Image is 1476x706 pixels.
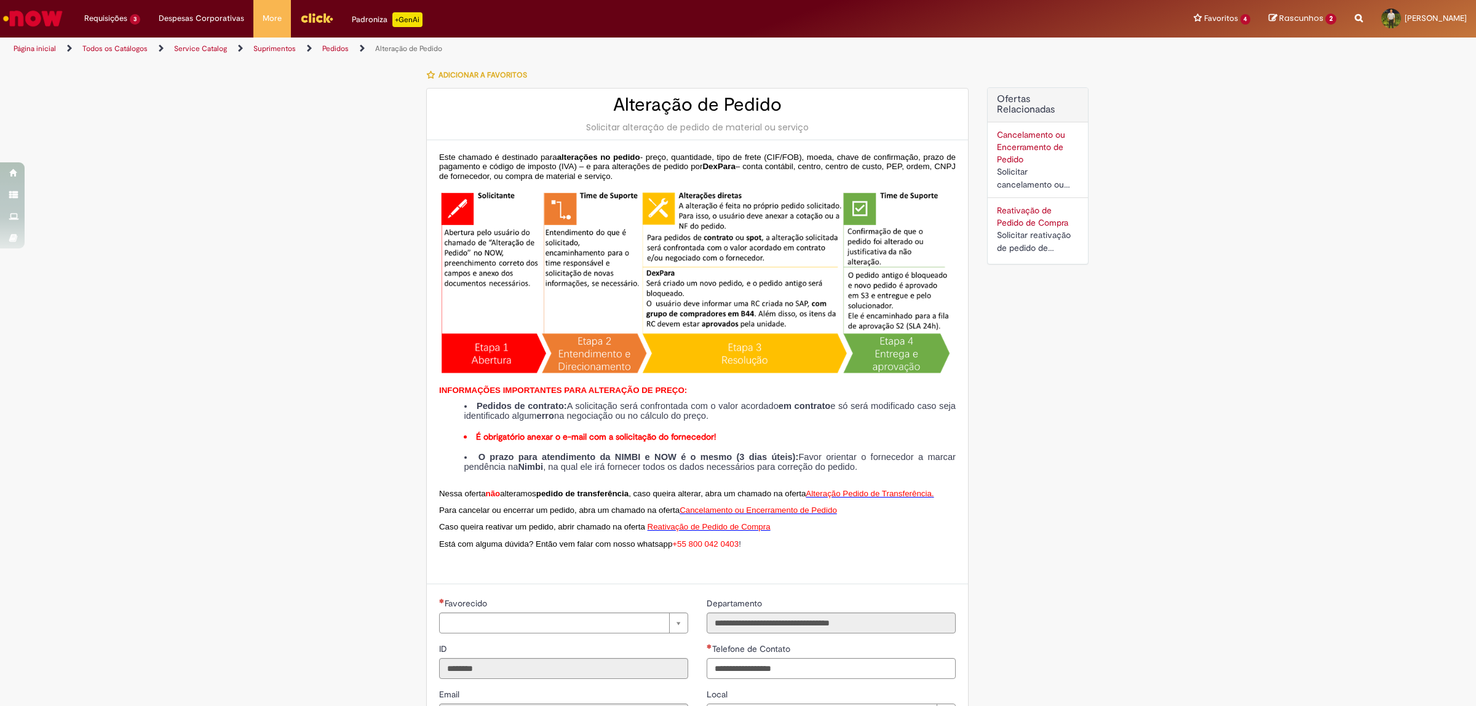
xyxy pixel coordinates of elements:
[392,12,423,27] p: +GenAi
[439,613,688,633] a: Limpar campo Favorecido
[648,521,771,531] a: Reativação de Pedido de Compra
[253,44,296,54] a: Suprimentos
[518,462,543,472] strong: Nimbi
[322,44,349,54] a: Pedidos
[439,643,450,655] label: Somente leitura - ID
[439,522,645,531] span: Caso queira reativar um pedido, abrir chamado na oferta
[806,489,932,498] span: Alteração Pedido de Transferência
[557,153,640,162] span: alterações no pedido
[439,489,486,498] span: Nessa oferta
[439,689,462,700] span: Somente leitura - Email
[464,402,956,421] li: A solicitação será confrontada com o valor acordado e só será modificado caso seja identificado a...
[476,431,716,442] strong: É obrigatório anexar o e-mail com a solicitação do fornecedor!
[438,70,527,80] span: Adicionar a Favoritos
[130,14,140,25] span: 3
[439,386,687,395] span: INFORMAÇÕES IMPORTANTES PARA ALTERAÇÃO DE PREÇO:
[263,12,282,25] span: More
[477,401,567,411] strong: Pedidos de contrato:
[997,129,1065,165] a: Cancelamento ou Encerramento de Pedido
[439,506,680,515] span: Para cancelar ou encerrar um pedido, abra um chamado na oferta
[707,613,956,633] input: Departamento
[439,153,956,172] span: - preço, quantidade, tipo de frete (CIF/FOB), moeda, chave de confirmação, prazo de pagamento e c...
[439,658,688,679] input: ID
[680,504,837,515] a: Cancelamento ou Encerramento de Pedido
[987,87,1089,264] div: Ofertas Relacionadas
[300,9,333,27] img: click_logo_yellow_360x200.png
[1325,14,1336,25] span: 2
[439,643,450,654] span: Somente leitura - ID
[439,121,956,133] div: Solicitar alteração de pedido de material ou serviço
[997,94,1079,116] h2: Ofertas Relacionadas
[439,598,445,603] span: Necessários
[997,229,1079,255] div: Solicitar reativação de pedido de compra cancelado ou bloqueado.
[1204,12,1238,25] span: Favoritos
[739,539,741,549] span: !
[159,12,244,25] span: Despesas Corporativas
[536,489,629,498] strong: pedido de transferência
[1405,13,1467,23] span: [PERSON_NAME]
[9,38,975,60] ul: Trilhas de página
[439,153,557,162] span: Este chamado é destinado para
[648,522,771,531] span: Reativação de Pedido de Compra
[82,44,148,54] a: Todos os Catálogos
[478,452,799,462] strong: O prazo para atendimento da NIMBI e NOW é o mesmo (3 dias úteis):
[84,12,127,25] span: Requisições
[806,488,932,498] a: Alteração Pedido de Transferência
[707,658,956,679] input: Telefone de Contato
[712,643,793,654] span: Telefone de Contato
[426,62,534,88] button: Adicionar a Favoritos
[702,162,735,171] span: DexPara
[439,95,956,115] h2: Alteração de Pedido
[997,205,1068,228] a: Reativação de Pedido de Compra
[445,598,490,609] span: Necessários - Favorecido
[1240,14,1251,25] span: 4
[1279,12,1323,24] span: Rascunhos
[174,44,227,54] a: Service Catalog
[439,688,462,700] label: Somente leitura - Email
[352,12,423,27] div: Padroniza
[707,689,730,700] span: Local
[439,539,672,549] span: Está com alguma dúvida? Então vem falar com nosso whatsapp
[439,162,956,181] span: – conta contábil, centro, centro de custo, PEP, ordem, CNPJ de fornecedor, ou compra de material ...
[537,411,555,421] strong: erro
[14,44,56,54] a: Página inicial
[375,44,442,54] a: Alteração de Pedido
[997,165,1079,191] div: Solicitar cancelamento ou encerramento de Pedido.
[464,453,956,472] li: Favor orientar o fornecedor a marcar pendência na , na qual ele irá fornecer todos os dados neces...
[707,644,712,649] span: Obrigatório Preenchido
[680,506,837,515] span: Cancelamento ou Encerramento de Pedido
[932,489,934,498] span: .
[672,539,739,549] span: +55 800 042 0403
[500,489,806,498] span: alteramos , caso queira alterar, abra um chamado na oferta
[1,6,65,31] img: ServiceNow
[707,598,764,609] span: Somente leitura - Departamento
[1269,13,1336,25] a: Rascunhos
[707,597,764,609] label: Somente leitura - Departamento
[779,401,830,411] strong: em contrato
[486,489,501,498] span: não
